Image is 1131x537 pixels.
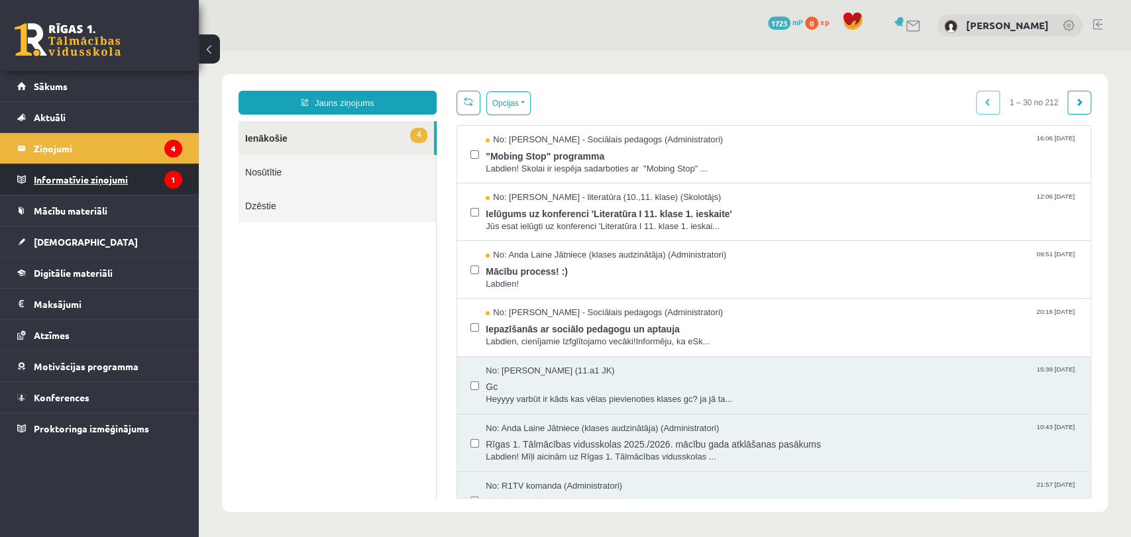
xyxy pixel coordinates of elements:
[287,400,879,413] span: Labdien! Mīļi aicinām uz Rīgas 1. Tālmācības vidusskolas ...
[17,320,182,350] a: Atzīmes
[17,226,182,257] a: [DEMOGRAPHIC_DATA]
[34,329,70,341] span: Atzīmes
[15,23,121,56] a: Rīgas 1. Tālmācības vidusskola
[287,268,879,285] span: Iepazīšanās ar sociālo pedagogu un aptauja
[287,429,423,442] span: No: R1TV komanda (Administratori)
[801,40,869,64] span: 1 – 30 no 212
[287,371,520,384] span: No: Anda Laine Jātniece (klases audzinātāja) (Administratori)
[287,140,879,181] a: No: [PERSON_NAME] - literatūra (10.,11. klase) (Skolotājs) 12:06 [DATE] Ielūgums uz konferenci 'L...
[40,104,237,138] a: Nosūtītie
[287,256,879,297] a: No: [PERSON_NAME] - Sociālais pedagogs (Administratori) 20:16 [DATE] Iepazīšanās ar sociālo pedag...
[287,95,879,112] span: "Mobing Stop" programma
[164,171,182,189] i: 1
[17,71,182,101] a: Sākums
[34,133,182,164] legend: Ziņojumi
[287,198,879,239] a: No: Anda Laine Jātniece (klases audzinātāja) (Administratori) 09:51 [DATE] Mācību process! :) Lab...
[40,70,235,104] a: 4Ienākošie
[164,140,182,158] i: 4
[34,111,66,123] span: Aktuāli
[287,326,879,342] span: Gc
[768,17,803,27] a: 1723 mP
[17,258,182,288] a: Digitālie materiāli
[288,40,332,64] button: Opcijas
[835,198,879,208] span: 09:51 [DATE]
[287,441,879,458] span: Liecības noraksts!
[287,211,879,227] span: Mācību process! :)
[944,20,957,33] img: Alekss Hasans Jerli
[34,289,182,319] legend: Maksājumi
[34,80,68,92] span: Sākums
[17,133,182,164] a: Ziņojumi4
[287,170,879,182] span: Jūs esat ielūgti uz konferenci 'Literatūra I 11. klase 1. ieskai...
[287,198,527,211] span: No: Anda Laine Jātniece (klases audzinātāja) (Administratori)
[835,256,879,266] span: 20:16 [DATE]
[835,140,879,150] span: 12:06 [DATE]
[805,17,818,30] span: 0
[34,391,89,403] span: Konferences
[34,422,149,434] span: Proktoringa izmēģinājums
[287,153,879,170] span: Ielūgums uz konferenci 'Literatūra I 11. klase 1. ieskaite'
[835,371,879,381] span: 10:43 [DATE]
[287,429,879,470] a: No: R1TV komanda (Administratori) 21:57 [DATE] Liecības noraksts!
[792,17,803,27] span: mP
[287,371,879,413] a: No: Anda Laine Jātniece (klases audzinātāja) (Administratori) 10:43 [DATE] Rīgas 1. Tālmācības vi...
[34,360,138,372] span: Motivācijas programma
[768,17,790,30] span: 1723
[805,17,835,27] a: 0 xp
[287,227,879,240] span: Labdien!
[966,19,1049,32] a: [PERSON_NAME]
[835,83,879,93] span: 16:06 [DATE]
[17,413,182,444] a: Proktoringa izmēģinājums
[287,342,879,355] span: Heyyyy varbūt ir kāds kas vēlas pievienoties klases gc? ja jā ta...
[287,383,879,400] span: Rīgas 1. Tālmācības vidusskolas 2025./2026. mācību gada atklāšanas pasākums
[34,267,113,279] span: Digitālie materiāli
[820,17,829,27] span: xp
[287,83,879,124] a: No: [PERSON_NAME] - Sociālais pedagogs (Administratori) 16:06 [DATE] "Mobing Stop" programma Labd...
[835,314,879,324] span: 15:39 [DATE]
[34,205,107,217] span: Mācību materiāli
[17,382,182,413] a: Konferences
[17,351,182,381] a: Motivācijas programma
[40,138,237,171] a: Dzēstie
[211,77,229,92] span: 4
[34,236,138,248] span: [DEMOGRAPHIC_DATA]
[287,256,524,268] span: No: [PERSON_NAME] - Sociālais pedagogs (Administratori)
[17,289,182,319] a: Maksājumi
[17,102,182,132] a: Aktuāli
[287,314,415,326] span: No: [PERSON_NAME] (11.a1 JK)
[287,314,879,355] a: No: [PERSON_NAME] (11.a1 JK) 15:39 [DATE] Gc Heyyyy varbūt ir kāds kas vēlas pievienoties klases ...
[287,285,879,297] span: Labdien, cienījamie Izfglītojamo vecāki!Informēju, ka eSk...
[40,40,238,64] a: Jauns ziņojums
[287,112,879,124] span: Labdien! Skolai ir iespēja sadarboties ar "Mobing Stop" ...
[17,195,182,226] a: Mācību materiāli
[287,83,524,95] span: No: [PERSON_NAME] - Sociālais pedagogs (Administratori)
[34,164,182,195] legend: Informatīvie ziņojumi
[287,140,522,153] span: No: [PERSON_NAME] - literatūra (10.,11. klase) (Skolotājs)
[835,429,879,439] span: 21:57 [DATE]
[17,164,182,195] a: Informatīvie ziņojumi1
